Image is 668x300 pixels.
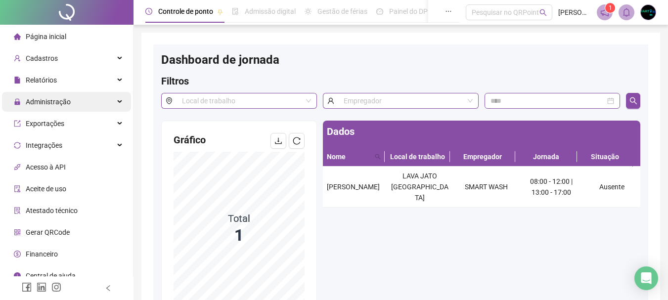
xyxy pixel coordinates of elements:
[14,207,21,214] span: solution
[577,147,633,167] th: Situação
[161,53,279,67] span: Dashboard de jornada
[232,8,239,15] span: file-done
[158,7,213,15] span: Controle de ponto
[174,134,206,146] span: Gráfico
[375,154,381,160] span: search
[515,147,577,167] th: Jornada
[161,93,177,109] span: environment
[26,250,58,258] span: Financeiro
[14,55,21,62] span: user-add
[14,251,21,257] span: dollar
[14,185,21,192] span: audit
[634,266,658,290] div: Open Intercom Messenger
[327,126,355,137] span: Dados
[14,98,21,105] span: lock
[26,163,66,171] span: Acesso à API
[600,8,609,17] span: notification
[605,3,615,13] sup: 1
[26,120,64,128] span: Exportações
[26,185,66,193] span: Aceite de uso
[386,167,453,208] td: LAVA JATO [GEOGRAPHIC_DATA]
[245,7,296,15] span: Admissão digital
[161,75,189,87] span: Filtros
[305,8,312,15] span: sun
[26,54,58,62] span: Cadastros
[539,9,547,16] span: search
[26,272,76,280] span: Central de ajuda
[274,137,282,145] span: download
[609,4,612,11] span: 1
[558,7,591,18] span: [PERSON_NAME]
[317,7,367,15] span: Gestão de férias
[14,33,21,40] span: home
[217,9,223,15] span: pushpin
[450,147,515,167] th: Empregador
[145,8,152,15] span: clock-circle
[622,8,631,17] span: bell
[14,229,21,236] span: qrcode
[323,93,338,109] span: user
[26,228,70,236] span: Gerar QRCode
[373,149,383,164] span: search
[445,8,452,15] span: ellipsis
[26,76,57,84] span: Relatórios
[51,282,61,292] span: instagram
[389,7,428,15] span: Painel do DP
[26,207,78,214] span: Atestado técnico
[376,8,383,15] span: dashboard
[293,137,301,145] span: reload
[14,272,21,279] span: info-circle
[26,98,71,106] span: Administração
[14,142,21,149] span: sync
[385,147,450,167] th: Local de trabalho
[14,164,21,171] span: api
[22,282,32,292] span: facebook
[520,167,583,208] td: 08:00 - 12:00 | 13:00 - 17:00
[453,167,520,208] td: SMART WASH
[26,33,66,41] span: Página inicial
[37,282,46,292] span: linkedin
[26,141,62,149] span: Integrações
[641,5,656,20] img: 69185
[629,97,637,105] span: search
[327,183,380,191] span: [PERSON_NAME]
[105,285,112,292] span: left
[583,167,640,208] td: Ausente
[14,120,21,127] span: export
[327,151,371,162] span: Nome
[14,77,21,84] span: file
